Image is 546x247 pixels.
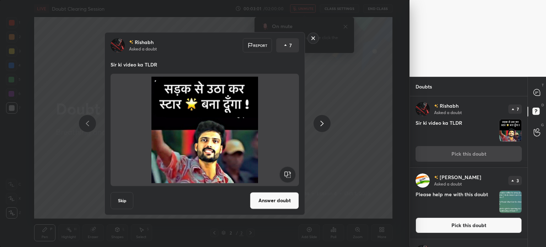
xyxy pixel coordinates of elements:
[434,181,462,187] p: Asked a doubt
[434,176,438,179] img: no-rating-badge.077c3623.svg
[541,102,544,108] p: D
[499,191,521,213] img: 17593339944RE5T6.JPEG
[129,45,157,51] p: Asked a doubt
[250,192,299,209] button: Answer doubt
[434,104,438,108] img: no-rating-badge.077c3623.svg
[542,82,544,88] p: T
[243,38,272,52] div: Report
[499,119,521,141] img: 1759333954FEQIEF.JPEG
[416,173,430,188] img: 93c32449283a44848517747eb51191fc.jpg
[119,76,290,183] img: 1759333954FEQIEF.JPEG
[416,190,496,213] h4: Please help me with this doubt
[517,107,519,111] p: 7
[289,42,292,49] p: 7
[416,218,522,233] button: Pick this doubt
[410,96,528,247] div: grid
[440,174,481,180] p: [PERSON_NAME]
[111,38,125,52] img: 57ac81583d0f43f2bbee697838b17e2f.jpg
[111,61,299,68] p: Sir ki video ka TLDR
[440,103,459,109] p: Rishabh
[410,77,438,96] p: Doubts
[516,178,519,183] p: 3
[416,102,430,116] img: 57ac81583d0f43f2bbee697838b17e2f.jpg
[416,119,496,142] h4: Sir ki video ka TLDR
[541,122,544,128] p: G
[129,40,133,44] img: no-rating-badge.077c3623.svg
[111,192,133,209] button: Skip
[135,39,154,45] p: Rishabh
[434,109,462,115] p: Asked a doubt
